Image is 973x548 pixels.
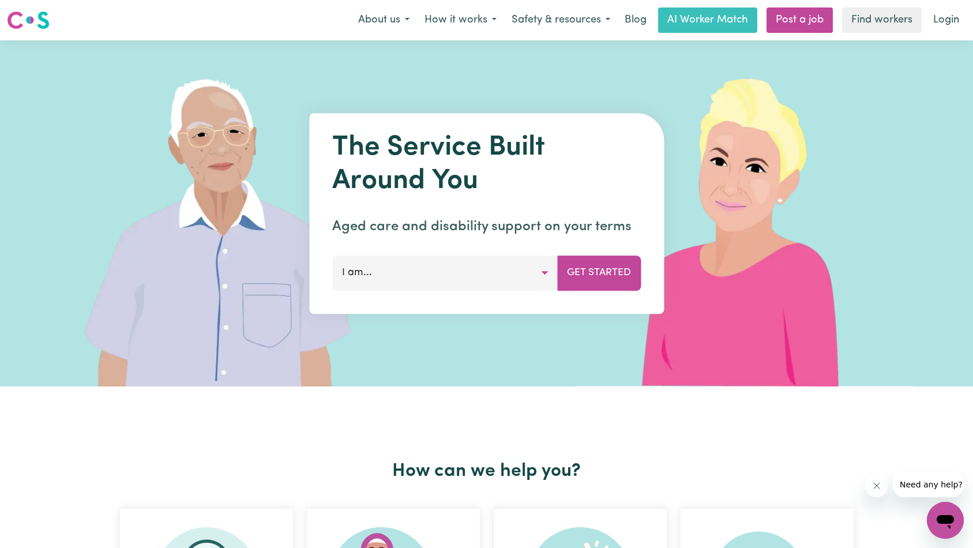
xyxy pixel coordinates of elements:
a: Login [926,7,966,33]
a: Find workers [842,7,922,33]
h2: How can we help you? [113,460,861,482]
button: I am... [332,256,558,290]
button: Safety & resources [504,8,618,32]
iframe: Button to launch messaging window [927,502,964,539]
button: How it works [417,8,504,32]
button: Get Started [557,256,641,290]
a: Post a job [767,7,833,33]
img: Careseekers logo [7,10,50,31]
p: Aged care and disability support on your terms [332,216,641,237]
iframe: Message from company [893,472,964,497]
button: About us [351,8,417,32]
h1: The Service Built Around You [332,132,641,198]
a: Blog [618,7,653,33]
a: Careseekers logo [7,7,50,33]
a: AI Worker Match [658,7,757,33]
iframe: Close message [865,474,888,497]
